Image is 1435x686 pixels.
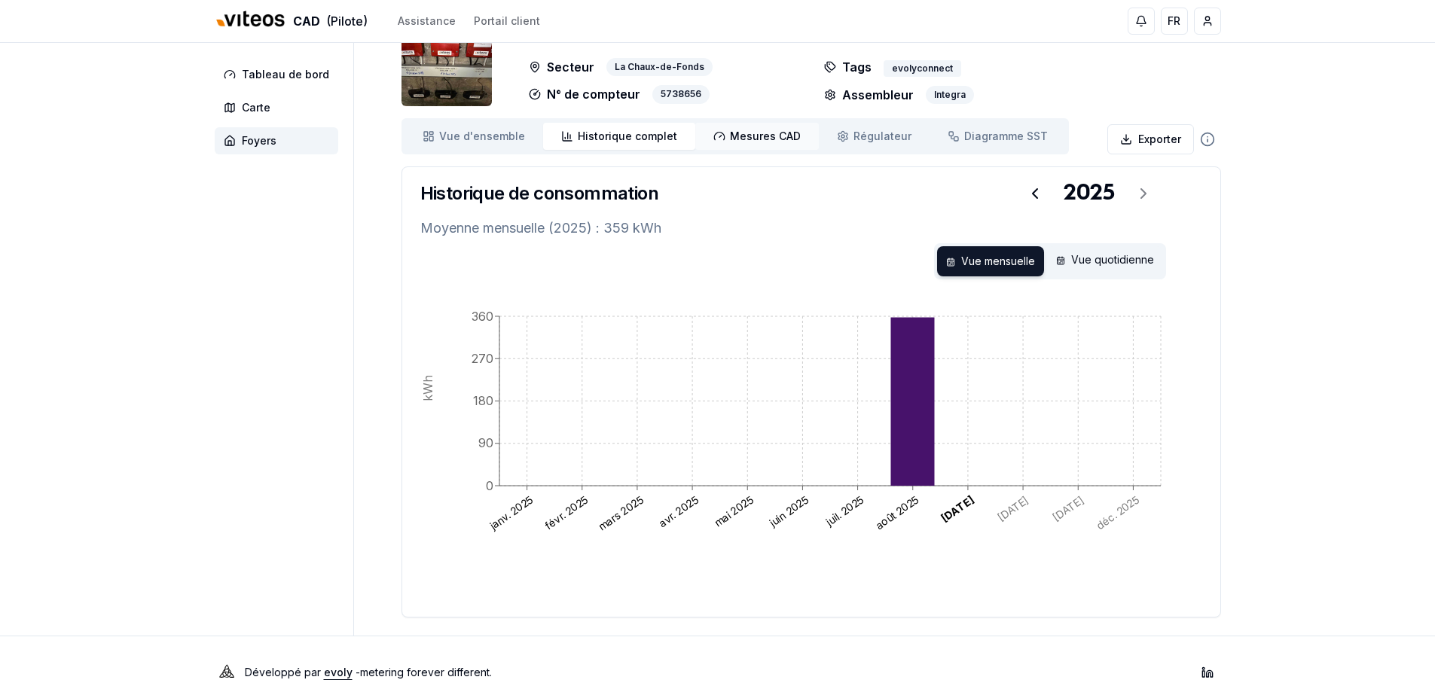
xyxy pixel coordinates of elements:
[930,123,1066,150] a: Diagramme SST
[819,123,930,150] a: Régulateur
[242,67,329,82] span: Tableau de bord
[652,85,710,104] div: 5738656
[884,60,961,77] div: evolyconnect
[1168,14,1180,29] span: FR
[245,662,492,683] p: Développé par - metering forever different .
[398,14,456,29] a: Assistance
[695,123,819,150] a: Mesures CAD
[926,86,974,104] div: Integra
[420,181,658,206] h3: Historique de consommation
[420,375,435,401] tspan: kWh
[293,12,320,30] span: CAD
[439,129,525,144] span: Vue d'ensemble
[1047,246,1163,276] div: Vue quotidienne
[1064,180,1115,207] div: 2025
[606,58,713,77] div: La Chaux-de-Fonds
[405,123,543,150] a: Vue d'ensemble
[1161,8,1188,35] button: FR
[964,129,1048,144] span: Diagramme SST
[215,127,344,154] a: Foyers
[324,666,353,678] a: evoly
[474,14,540,29] a: Portail client
[472,351,493,366] tspan: 270
[242,100,270,115] span: Carte
[824,58,872,77] p: Tags
[473,393,493,408] tspan: 180
[853,129,911,144] span: Régulateur
[215,94,344,121] a: Carte
[215,660,239,684] img: Evoly Logo
[215,61,344,88] a: Tableau de bord
[872,493,921,532] text: août 2025
[215,5,368,38] a: CAD(Pilote)
[472,309,493,324] tspan: 360
[578,129,677,144] span: Historique complet
[543,123,695,150] a: Historique complet
[529,58,594,77] p: Secteur
[1107,124,1194,154] button: Exporter
[242,133,276,148] span: Foyers
[937,246,1044,276] div: Vue mensuelle
[326,12,368,30] span: (Pilote)
[478,435,493,450] tspan: 90
[486,478,493,493] tspan: 0
[529,85,640,104] p: N° de compteur
[420,218,1202,239] p: Moyenne mensuelle (2025) : 359 kWh
[824,86,914,104] p: Assembleur
[215,2,287,38] img: Viteos - CAD Logo
[730,129,801,144] span: Mesures CAD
